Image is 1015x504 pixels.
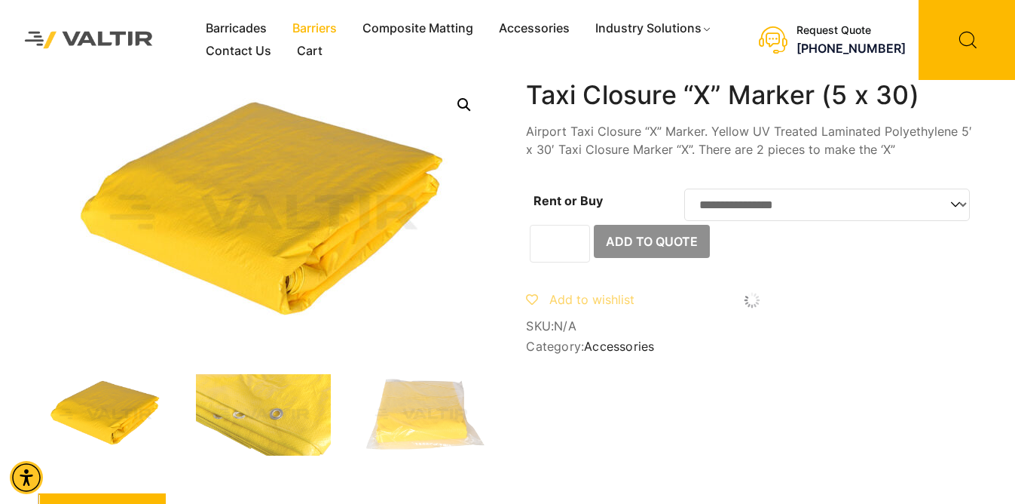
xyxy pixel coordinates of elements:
[11,18,167,63] img: Valtir Rentals
[486,17,582,40] a: Accessories
[353,374,489,456] img: A folded yellow item packaged in clear plastic.
[796,41,906,56] a: call (888) 496-3625
[526,340,977,354] span: Category:
[284,40,335,63] a: Cart
[796,24,906,37] div: Request Quote
[196,374,332,456] img: A close-up of a folded yellow tarp with metal grommets along the edges.
[193,17,280,40] a: Barricades
[193,40,284,63] a: Contact Us
[594,225,710,258] button: Add to Quote
[10,461,43,494] div: Accessibility Menu
[526,122,977,158] p: Airport Taxi Closure “X” Marker. Yellow UV Treated Laminated Polyethylene 5′ x 30′ Taxi Closure M...
[38,374,173,456] img: Taxi_Marker_3Q.jpg
[533,193,603,208] label: Rent or Buy
[350,17,486,40] a: Composite Matting
[526,319,977,333] span: SKU:
[280,17,350,40] a: Barriers
[451,91,478,118] a: Open this option
[530,225,590,263] input: Product quantity
[582,17,725,40] a: Industry Solutions
[584,339,654,354] a: Accessories
[526,80,977,111] h1: Taxi Closure “X” Marker (5 x 30)
[554,318,576,333] span: N/A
